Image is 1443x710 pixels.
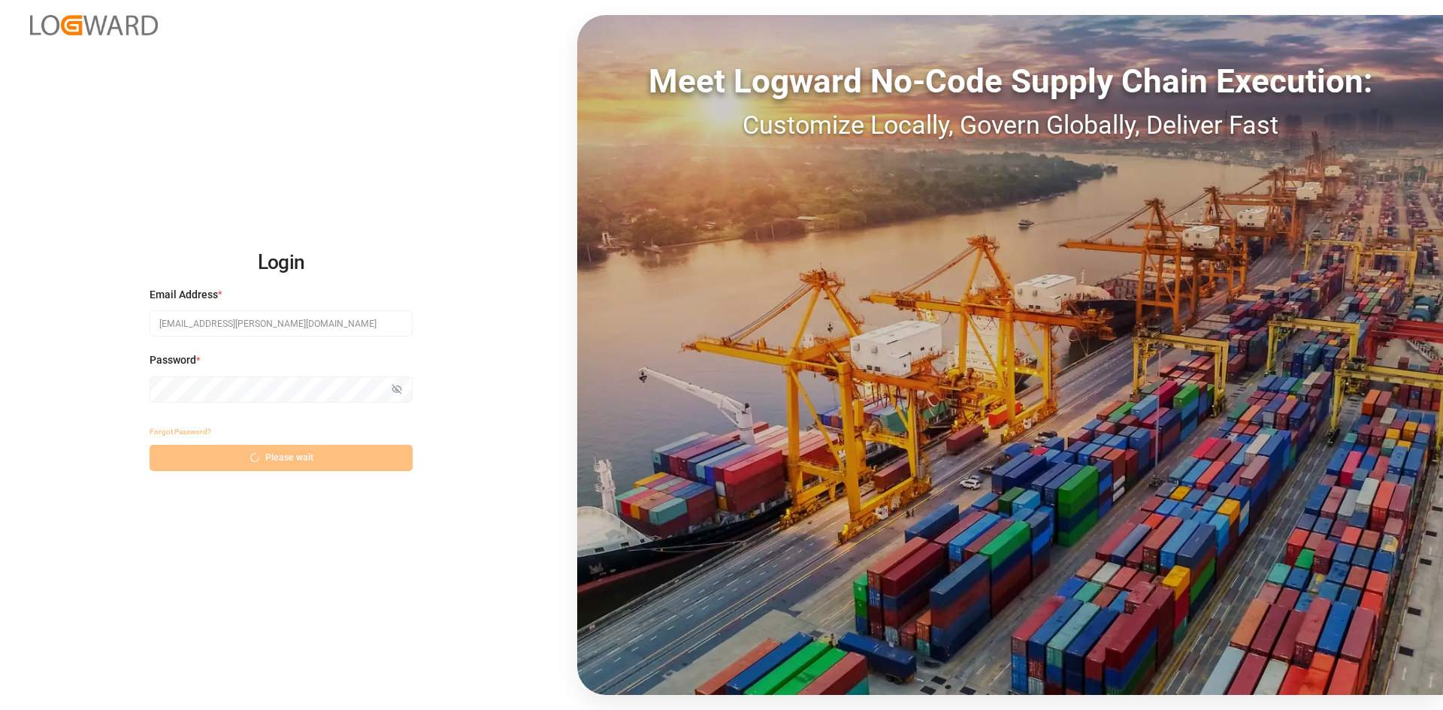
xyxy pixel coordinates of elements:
span: Password [150,352,196,368]
input: Enter your email [150,310,413,337]
span: Email Address [150,287,218,303]
div: Meet Logward No-Code Supply Chain Execution: [577,56,1443,106]
div: Customize Locally, Govern Globally, Deliver Fast [577,106,1443,144]
h2: Login [150,239,413,287]
img: Logward_new_orange.png [30,15,158,35]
